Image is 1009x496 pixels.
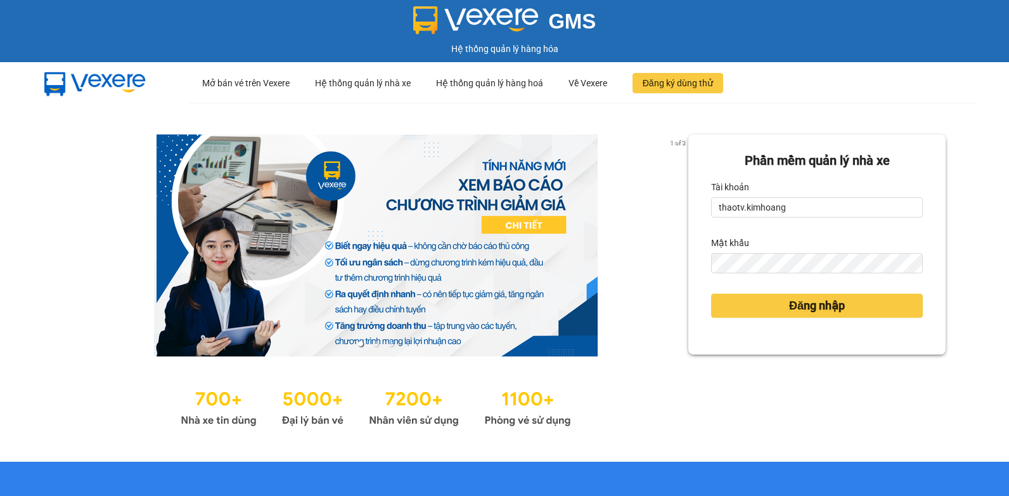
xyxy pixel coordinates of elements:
[315,63,411,103] div: Hệ thống quản lý nhà xe
[711,151,923,171] div: Phần mềm quản lý nhà xe
[569,63,607,103] div: Về Vexere
[202,63,290,103] div: Mở bán vé trên Vexere
[389,341,394,346] li: slide item 3
[643,76,713,90] span: Đăng ký dùng thử
[373,341,378,346] li: slide item 2
[413,19,596,29] a: GMS
[711,197,923,218] input: Tài khoản
[711,253,923,273] input: Mật khẩu
[633,73,723,93] button: Đăng ký dùng thử
[436,63,543,103] div: Hệ thống quản lý hàng hoá
[3,42,1006,56] div: Hệ thống quản lý hàng hóa
[548,10,596,33] span: GMS
[711,233,749,253] label: Mật khẩu
[666,134,688,151] p: 1 of 3
[711,177,749,197] label: Tài khoản
[413,6,539,34] img: logo 2
[671,134,688,356] button: next slide / item
[789,297,845,315] span: Đăng nhập
[711,294,923,318] button: Đăng nhập
[181,382,571,430] img: Statistics.png
[32,62,158,104] img: mbUUG5Q.png
[358,341,363,346] li: slide item 1
[63,134,81,356] button: previous slide / item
